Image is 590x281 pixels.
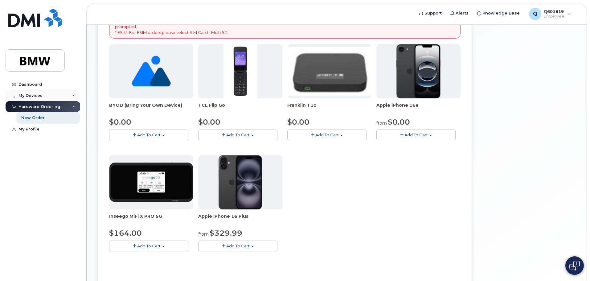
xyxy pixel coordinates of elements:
[446,7,473,19] a: Alerts
[544,14,564,19] span: Employee
[109,130,188,140] button: Add To Cart
[473,7,524,19] a: Knowledge Base
[109,163,193,202] img: cut_small_inseego_5G.jpg
[210,229,242,238] span: $329.99
[132,44,171,98] img: no_image_found-2caef05468ed5679b831cfe6fc140e25e0c280774317ffc20a367ab7fd17291e.png
[226,132,250,137] span: Add To Cart
[482,10,520,16] span: Knowledge Base
[223,44,257,98] img: TCL_FLIP_MODE.jpg
[219,155,262,209] img: iphone_16_plus.png
[198,102,282,114] div: TCL Flip Go
[376,120,387,126] small: from
[109,229,142,238] span: $164.00
[376,102,461,114] div: Apple iPhone 16e
[569,261,580,271] img: Open chat
[396,44,441,98] img: iphone16e.png
[287,102,371,114] div: Franklin T10
[544,9,564,14] span: Q601619
[109,213,193,225] div: Inseego MiFi X PRO 5G
[198,213,282,225] div: Apple iPhone 16 Plus
[287,118,309,126] span: $0.00
[388,118,410,126] span: $0.00
[137,243,161,248] span: Add To Cart
[198,231,209,237] small: from
[198,241,277,251] button: Add To Cart
[415,7,446,19] a: Support
[137,132,161,137] span: Add To Cart
[287,130,367,140] button: Add To Cart
[525,8,575,20] div: Q601619
[109,102,193,114] div: BYOD (Bring Your Own Device)
[315,132,339,137] span: Add To Cart
[109,118,131,126] span: $0.00
[424,10,442,16] span: Support
[456,10,469,16] span: Alerts
[533,10,537,18] span: Q
[109,241,188,251] button: Add To Cart
[376,130,456,140] button: Add To Cart
[198,118,220,126] span: $0.00
[226,243,250,248] span: Add To Cart
[287,47,371,96] img: t10.jpg
[404,132,428,137] span: Add To Cart
[198,130,277,140] button: Add To Cart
